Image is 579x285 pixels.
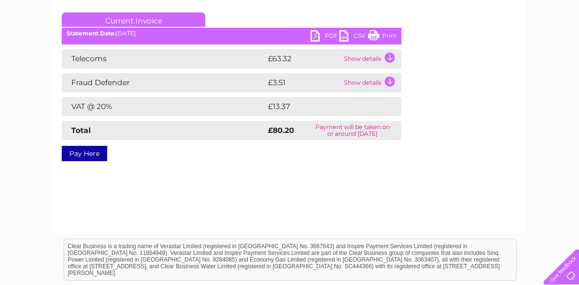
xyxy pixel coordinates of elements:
[461,41,490,48] a: Telecoms
[266,73,342,92] td: £3.51
[62,12,205,27] a: Current Invoice
[342,73,401,92] td: Show details
[268,126,294,135] strong: £80.20
[342,49,401,68] td: Show details
[67,30,116,37] b: Statement Date:
[368,30,397,44] a: Print
[434,41,456,48] a: Energy
[62,49,266,68] td: Telecoms
[266,97,381,116] td: £13.37
[311,30,339,44] a: PDF
[547,41,570,48] a: Log out
[339,30,368,44] a: CSV
[411,41,429,48] a: Water
[515,41,539,48] a: Contact
[496,41,510,48] a: Blog
[62,146,107,161] a: Pay Here
[304,121,401,140] td: Payment will be taken on or around [DATE]
[266,49,342,68] td: £63.32
[71,126,91,135] strong: Total
[62,73,266,92] td: Fraud Defender
[399,5,465,17] a: 0333 014 3131
[64,5,516,46] div: Clear Business is a trading name of Verastar Limited (registered in [GEOGRAPHIC_DATA] No. 3667643...
[62,97,266,116] td: VAT @ 20%
[62,30,401,37] div: [DATE]
[20,25,69,54] img: logo.png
